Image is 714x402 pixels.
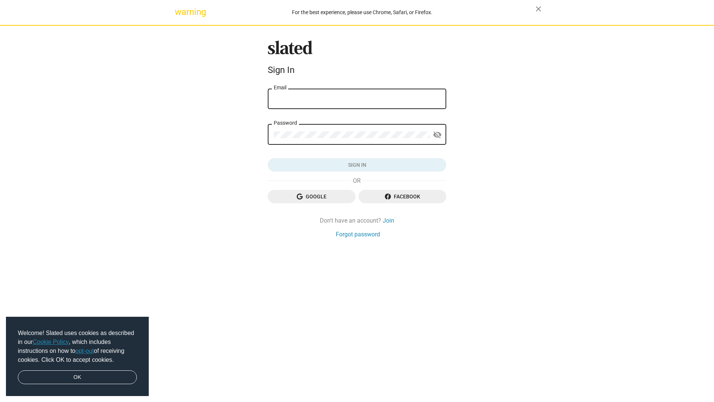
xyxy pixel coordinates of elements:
div: Sign In [268,65,446,75]
button: Google [268,190,356,203]
div: Don't have an account? [268,217,446,224]
a: dismiss cookie message [18,370,137,385]
div: For the best experience, please use Chrome, Safari, or Firefox. [189,7,535,17]
a: Cookie Policy [33,339,69,345]
mat-icon: close [534,4,543,13]
a: opt-out [75,348,94,354]
mat-icon: visibility_off [433,129,442,141]
sl-branding: Sign In [268,41,446,79]
a: Join [383,217,394,224]
button: Facebook [358,190,446,203]
button: Show password [430,128,445,143]
div: cookieconsent [6,317,149,396]
span: Welcome! Slated uses cookies as described in our , which includes instructions on how to of recei... [18,329,137,364]
span: Facebook [364,190,440,203]
span: Google [274,190,350,203]
mat-icon: warning [175,7,184,16]
a: Forgot password [336,230,380,238]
